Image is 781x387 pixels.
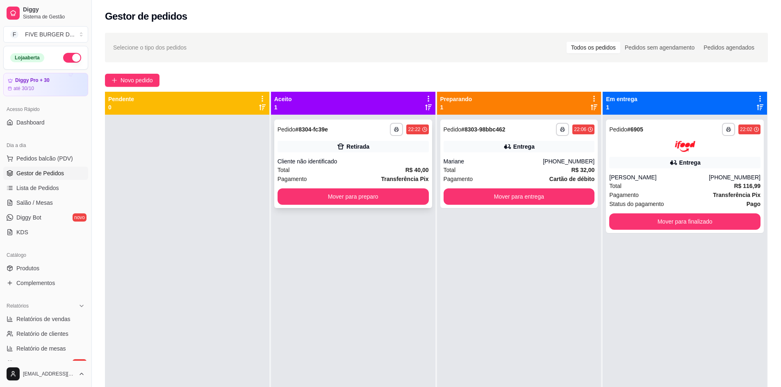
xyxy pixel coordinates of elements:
[3,249,88,262] div: Catálogo
[609,173,709,181] div: [PERSON_NAME]
[3,364,88,384] button: [EMAIL_ADDRESS][DOMAIN_NAME]
[278,174,307,183] span: Pagamento
[16,154,73,163] span: Pedidos balcão (PDV)
[734,183,761,189] strong: R$ 116,99
[14,85,34,92] article: até 30/10
[23,14,85,20] span: Sistema de Gestão
[571,167,594,173] strong: R$ 32,00
[609,199,664,208] span: Status do pagamento
[440,95,472,103] p: Preparando
[15,77,50,84] article: Diggy Pro + 30
[606,103,637,111] p: 1
[16,199,53,207] span: Salão / Mesas
[381,176,429,182] strong: Transferência Pix
[121,76,153,85] span: Novo pedido
[23,6,85,14] span: Diggy
[444,157,543,165] div: Mariane
[3,116,88,129] a: Dashboard
[295,126,328,133] strong: # 8304-fc39e
[543,157,594,165] div: [PHONE_NUMBER]
[16,344,66,353] span: Relatório de mesas
[3,181,88,195] a: Lista de Pedidos
[3,211,88,224] a: Diggy Botnovo
[567,42,620,53] div: Todos os pedidos
[549,176,594,182] strong: Cartão de débito
[709,173,761,181] div: [PHONE_NUMBER]
[108,95,134,103] p: Pendente
[278,188,429,205] button: Mover para preparo
[609,181,622,190] span: Total
[574,126,586,133] div: 22:06
[3,327,88,340] a: Relatório de clientes
[699,42,759,53] div: Pedidos agendados
[3,342,88,355] a: Relatório de mesas
[444,188,595,205] button: Mover para entrega
[3,103,88,116] div: Acesso Rápido
[679,158,701,167] div: Entrega
[16,169,64,177] span: Gestor de Pedidos
[16,118,45,127] span: Dashboard
[3,26,88,43] button: Select a team
[113,43,187,52] span: Selecione o tipo dos pedidos
[444,165,456,174] span: Total
[3,73,88,96] a: Diggy Pro + 30até 30/10
[63,53,81,63] button: Alterar Status
[444,174,473,183] span: Pagamento
[278,126,296,133] span: Pedido
[513,143,535,151] div: Entrega
[16,184,59,192] span: Lista de Pedidos
[16,228,28,236] span: KDS
[3,276,88,290] a: Complementos
[609,190,639,199] span: Pagamento
[278,165,290,174] span: Total
[627,126,643,133] strong: # 6905
[609,213,761,230] button: Mover para finalizado
[278,157,429,165] div: Cliente não identificado
[10,53,44,62] div: Loja aberta
[609,126,627,133] span: Pedido
[3,262,88,275] a: Produtos
[3,139,88,152] div: Dia a dia
[16,279,55,287] span: Complementos
[7,303,29,309] span: Relatórios
[408,126,420,133] div: 22:22
[16,330,68,338] span: Relatório de clientes
[713,192,761,198] strong: Transferência Pix
[23,371,75,377] span: [EMAIL_ADDRESS][DOMAIN_NAME]
[16,213,41,222] span: Diggy Bot
[675,141,695,152] img: ifood
[25,30,75,38] div: FIVE BURGER D ...
[461,126,505,133] strong: # 8303-98bbc462
[747,201,761,207] strong: Pago
[3,196,88,209] a: Salão / Mesas
[620,42,699,53] div: Pedidos sem agendamento
[3,3,88,23] a: DiggySistema de Gestão
[16,359,73,367] span: Relatório de fidelidade
[3,312,88,326] a: Relatórios de vendas
[16,264,39,272] span: Produtos
[606,95,637,103] p: Em entrega
[440,103,472,111] p: 1
[274,103,292,111] p: 1
[105,74,159,87] button: Novo pedido
[3,357,88,370] a: Relatório de fidelidadenovo
[3,226,88,239] a: KDS
[405,167,429,173] strong: R$ 40,00
[112,77,117,83] span: plus
[444,126,462,133] span: Pedido
[274,95,292,103] p: Aceito
[105,10,187,23] h2: Gestor de pedidos
[346,143,369,151] div: Retirada
[3,152,88,165] button: Pedidos balcão (PDV)
[10,30,18,38] span: F
[3,167,88,180] a: Gestor de Pedidos
[740,126,752,133] div: 22:02
[108,103,134,111] p: 0
[16,315,71,323] span: Relatórios de vendas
